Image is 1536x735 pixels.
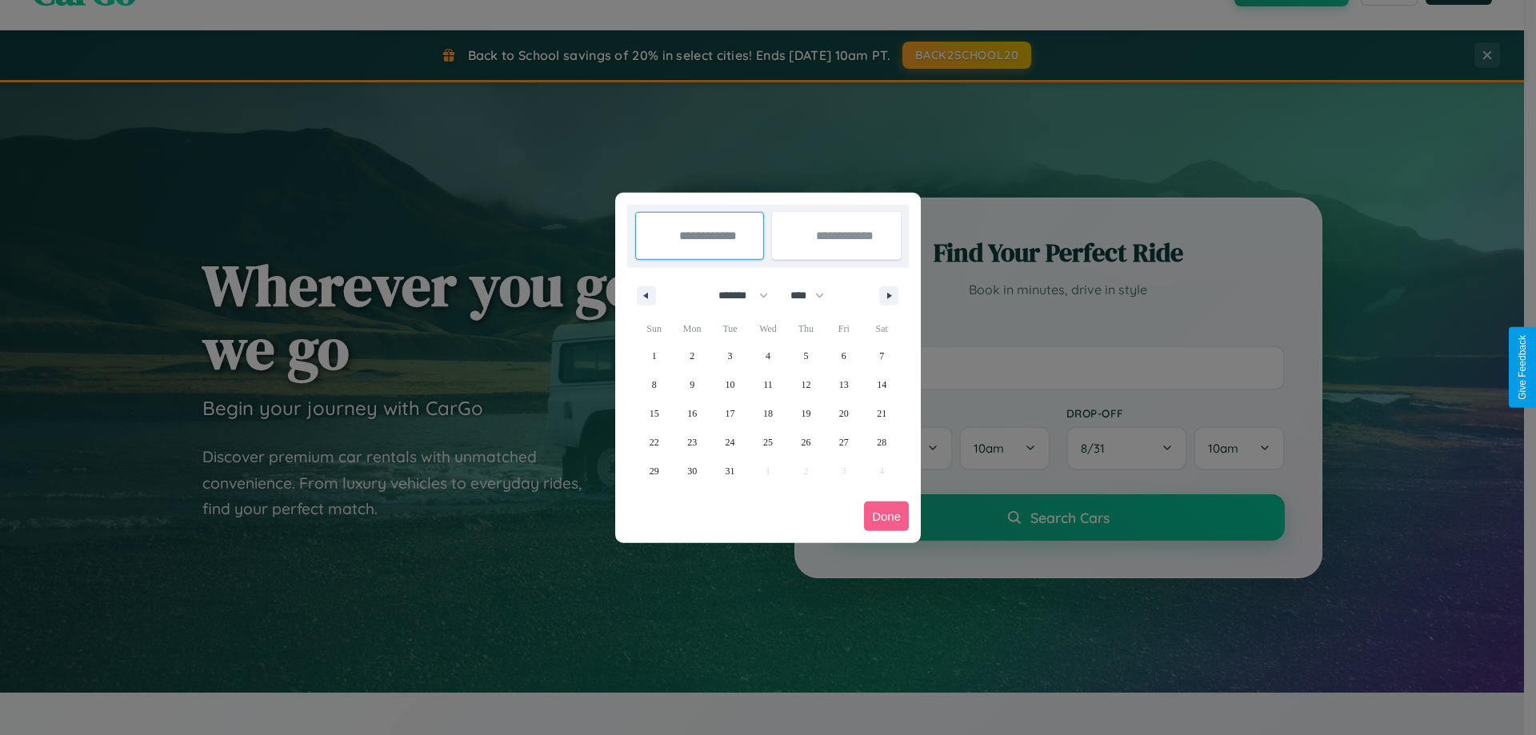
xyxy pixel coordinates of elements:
[863,370,901,399] button: 14
[690,370,694,399] span: 9
[763,370,773,399] span: 11
[726,399,735,428] span: 17
[673,457,710,485] button: 30
[711,370,749,399] button: 10
[825,428,862,457] button: 27
[863,342,901,370] button: 7
[690,342,694,370] span: 2
[825,399,862,428] button: 20
[787,342,825,370] button: 5
[877,428,886,457] span: 28
[863,428,901,457] button: 28
[652,370,657,399] span: 8
[801,399,810,428] span: 19
[864,501,909,531] button: Done
[825,316,862,342] span: Fri
[825,370,862,399] button: 13
[749,370,786,399] button: 11
[842,342,846,370] span: 6
[766,342,770,370] span: 4
[728,342,733,370] span: 3
[726,428,735,457] span: 24
[787,399,825,428] button: 19
[749,342,786,370] button: 4
[635,316,673,342] span: Sun
[839,428,849,457] span: 27
[635,342,673,370] button: 1
[803,342,808,370] span: 5
[650,399,659,428] span: 15
[687,428,697,457] span: 23
[749,399,786,428] button: 18
[652,342,657,370] span: 1
[711,428,749,457] button: 24
[863,399,901,428] button: 21
[635,399,673,428] button: 15
[726,457,735,485] span: 31
[839,370,849,399] span: 13
[801,370,810,399] span: 12
[673,342,710,370] button: 2
[673,370,710,399] button: 9
[711,457,749,485] button: 31
[877,399,886,428] span: 21
[839,399,849,428] span: 20
[749,428,786,457] button: 25
[650,428,659,457] span: 22
[673,428,710,457] button: 23
[635,457,673,485] button: 29
[801,428,810,457] span: 26
[635,428,673,457] button: 22
[1517,335,1528,400] div: Give Feedback
[749,316,786,342] span: Wed
[711,399,749,428] button: 17
[787,428,825,457] button: 26
[711,342,749,370] button: 3
[687,457,697,485] span: 30
[825,342,862,370] button: 6
[673,316,710,342] span: Mon
[726,370,735,399] span: 10
[635,370,673,399] button: 8
[763,428,773,457] span: 25
[673,399,710,428] button: 16
[879,342,884,370] span: 7
[711,316,749,342] span: Tue
[763,399,773,428] span: 18
[863,316,901,342] span: Sat
[650,457,659,485] span: 29
[877,370,886,399] span: 14
[787,370,825,399] button: 12
[687,399,697,428] span: 16
[787,316,825,342] span: Thu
